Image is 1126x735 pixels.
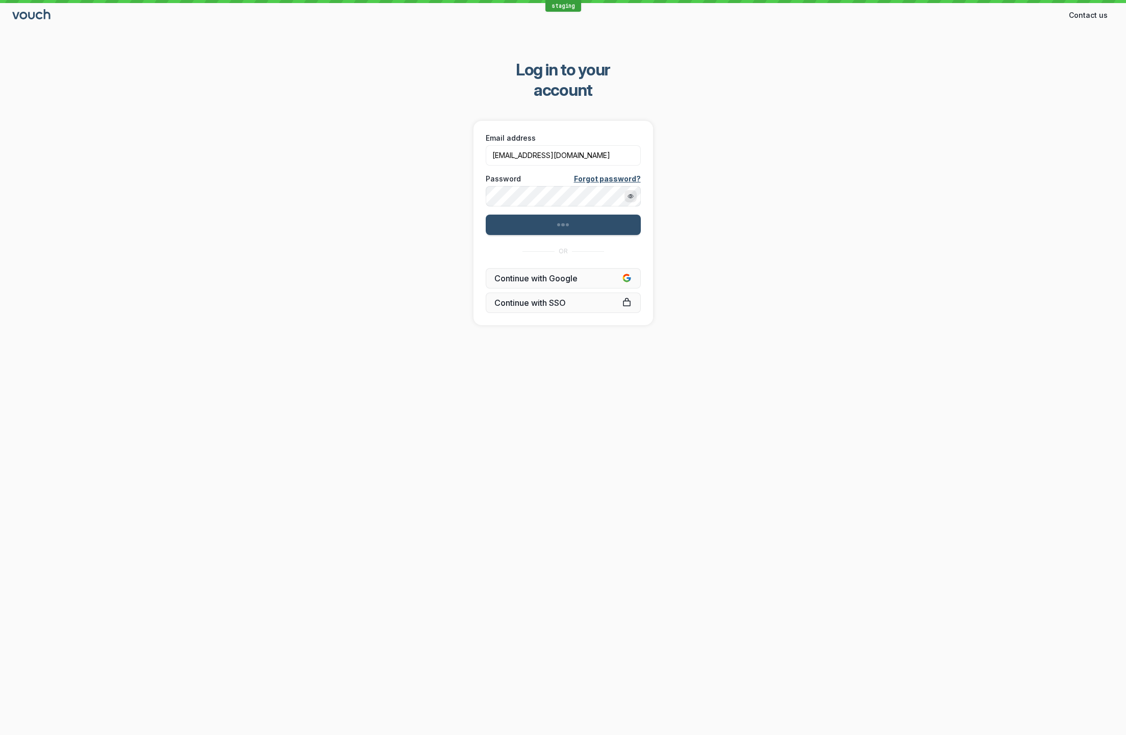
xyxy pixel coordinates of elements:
span: Contact us [1069,10,1108,20]
a: Continue with SSO [486,293,641,313]
span: Log in to your account [487,60,639,100]
button: Continue with Google [486,268,641,288]
span: Continue with SSO [494,298,632,308]
a: Go to sign in [12,11,52,20]
span: Continue with Google [494,273,632,283]
a: Forgot password? [574,174,641,184]
span: Password [486,174,521,184]
button: Contact us [1063,7,1114,23]
span: OR [559,247,568,255]
span: Email address [486,133,536,143]
button: Show password [624,190,637,202]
